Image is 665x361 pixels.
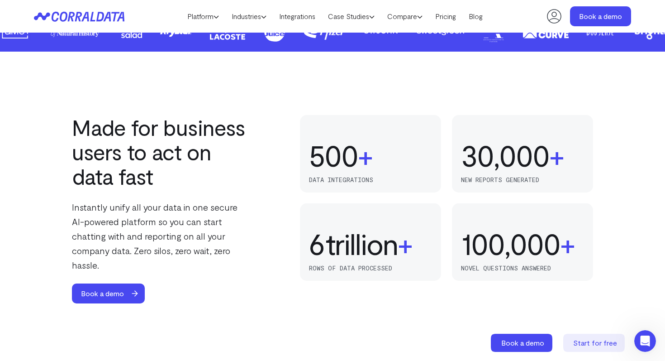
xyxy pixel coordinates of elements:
[634,330,656,352] iframe: Intercom live chat
[461,265,584,272] p: novel questions answered
[72,284,153,303] a: Book a demo
[462,10,489,23] a: Blog
[326,227,398,260] span: trillion
[72,115,251,188] h2: Made for business users to act on data fast
[273,10,322,23] a: Integrations
[309,176,432,183] p: data integrations
[358,139,373,172] span: +
[225,10,273,23] a: Industries
[461,227,560,260] div: 100,000
[429,10,462,23] a: Pricing
[563,334,627,352] a: Start for free
[72,200,251,272] p: Instantly unify all your data in one secure AI-powered platform so you can start chatting with an...
[461,176,584,183] p: new reports generated
[309,227,326,260] div: 6
[549,139,564,172] span: +
[181,10,225,23] a: Platform
[309,139,358,172] div: 500
[322,10,381,23] a: Case Studies
[570,6,631,26] a: Book a demo
[72,284,133,303] span: Book a demo
[573,338,617,347] span: Start for free
[381,10,429,23] a: Compare
[560,227,575,260] span: +
[461,139,549,172] div: 30,000
[501,338,544,347] span: Book a demo
[309,265,432,272] p: rows of data processed
[491,334,554,352] a: Book a demo
[398,227,413,260] span: +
